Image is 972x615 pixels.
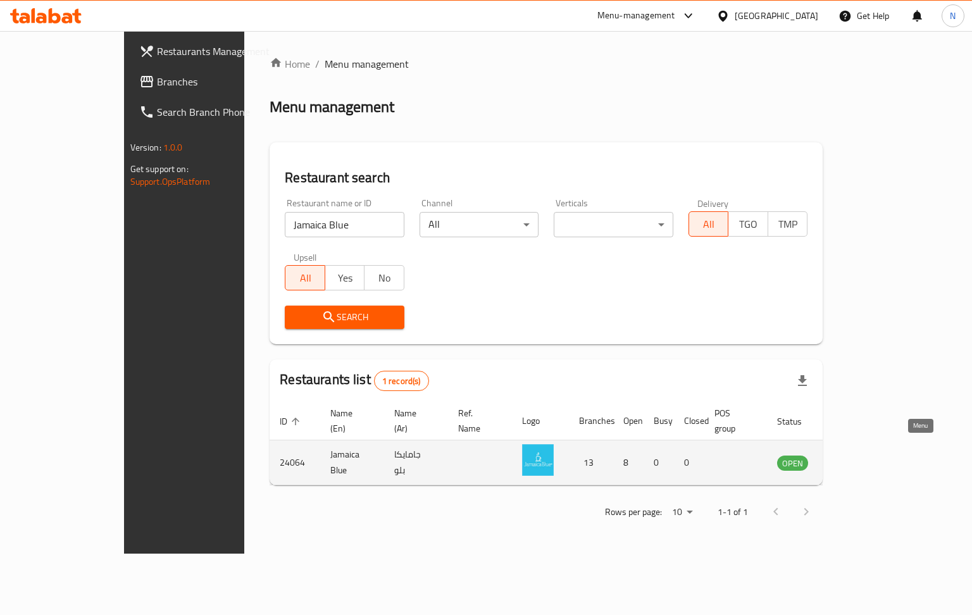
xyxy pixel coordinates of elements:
div: All [420,212,539,237]
th: Branches [569,402,613,440]
div: Rows per page: [667,503,697,522]
button: Yes [325,265,365,290]
a: Search Branch Phone [129,97,287,127]
span: Menu management [325,56,409,71]
span: Name (En) [330,406,369,436]
button: TGO [728,211,768,237]
span: N [950,9,956,23]
th: Closed [674,402,704,440]
td: جامايكا بلو [384,440,448,485]
span: All [290,269,320,287]
h2: Restaurants list [280,370,428,391]
label: Delivery [697,199,729,208]
span: All [694,215,724,233]
span: Name (Ar) [394,406,433,436]
span: Version: [130,139,161,156]
div: [GEOGRAPHIC_DATA] [735,9,818,23]
p: 1-1 of 1 [718,504,748,520]
th: Open [613,402,644,440]
td: Jamaica Blue [320,440,384,485]
img: Jamaica Blue [522,444,554,476]
span: POS group [714,406,752,436]
span: Branches [157,74,277,89]
td: 13 [569,440,613,485]
span: Get support on: [130,161,189,177]
p: Rows per page: [605,504,662,520]
span: Yes [330,269,360,287]
a: Home [270,56,310,71]
span: Ref. Name [458,406,497,436]
td: 0 [644,440,674,485]
span: Restaurants Management [157,44,277,59]
div: ​ [554,212,673,237]
nav: breadcrumb [270,56,823,71]
input: Search for restaurant name or ID.. [285,212,404,237]
span: Search Branch Phone [157,104,277,120]
span: Status [777,414,818,429]
label: Upsell [294,252,317,261]
th: Busy [644,402,674,440]
button: All [285,265,325,290]
li: / [315,56,320,71]
div: Menu-management [597,8,675,23]
td: 0 [674,440,704,485]
h2: Restaurant search [285,168,807,187]
div: Total records count [374,371,429,391]
button: No [364,265,404,290]
div: Export file [787,366,818,396]
span: Search [295,309,394,325]
h2: Menu management [270,97,394,117]
button: Search [285,306,404,329]
span: TMP [773,215,803,233]
span: 1.0.0 [163,139,183,156]
span: OPEN [777,456,808,471]
button: All [688,211,729,237]
td: 8 [613,440,644,485]
table: enhanced table [270,402,877,485]
a: Branches [129,66,287,97]
a: Support.OpsPlatform [130,173,211,190]
span: No [370,269,399,287]
span: ID [280,414,304,429]
td: 24064 [270,440,320,485]
button: TMP [768,211,808,237]
th: Logo [512,402,569,440]
span: 1 record(s) [375,375,428,387]
span: TGO [733,215,763,233]
a: Restaurants Management [129,36,287,66]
